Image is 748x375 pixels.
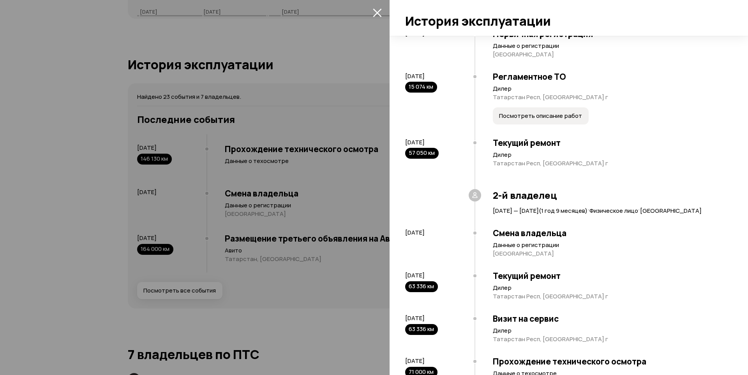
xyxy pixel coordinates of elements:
h3: Прохождение технического осмотра [493,356,725,366]
h3: Текущий ремонт [493,138,725,148]
span: [DATE] [405,72,425,80]
span: Посмотреть описание работ [499,112,582,120]
p: Данные о регистрации [493,42,725,50]
span: · [638,203,640,216]
p: [GEOGRAPHIC_DATA] [493,250,725,258]
span: [DATE] [405,357,425,365]
span: [DATE] [405,228,425,237]
h3: Первичная регистрация [493,29,725,39]
p: Татарстан Респ, [GEOGRAPHIC_DATA] г [493,335,725,343]
p: Татарстан Респ, [GEOGRAPHIC_DATA] г [493,93,725,101]
h3: Смена владельца [493,228,725,238]
button: Посмотреть описание работ [493,107,589,124]
p: Дилер [493,85,725,93]
p: Дилер [493,284,725,292]
span: [DATE] [405,29,425,37]
p: Данные о регистрации [493,241,725,249]
span: [DATE] [405,138,425,146]
p: Татарстан Респ, [GEOGRAPHIC_DATA] г [493,293,725,300]
h3: Текущий ремонт [493,271,725,281]
p: [GEOGRAPHIC_DATA] [493,51,725,58]
h3: 2-й владелец [493,190,725,201]
span: [DATE] — [DATE] ( 1 год 9 месяцев ) [493,207,587,215]
div: 57 050 км [405,148,439,159]
h3: Визит на сервис [493,314,725,324]
p: Татарстан Респ, [GEOGRAPHIC_DATA] г [493,159,725,167]
div: 15 074 км [405,82,437,93]
div: 63 336 км [405,281,438,292]
span: Физическое лицо [589,207,638,215]
p: Дилер [493,151,725,159]
h3: Регламентное ТО [493,72,725,82]
p: Дилер [493,327,725,335]
span: [DATE] [405,314,425,322]
div: 63 336 км [405,324,438,335]
span: · [587,203,589,216]
button: закрыть [371,6,383,19]
span: [DATE] [405,271,425,279]
span: [GEOGRAPHIC_DATA] [640,207,702,215]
